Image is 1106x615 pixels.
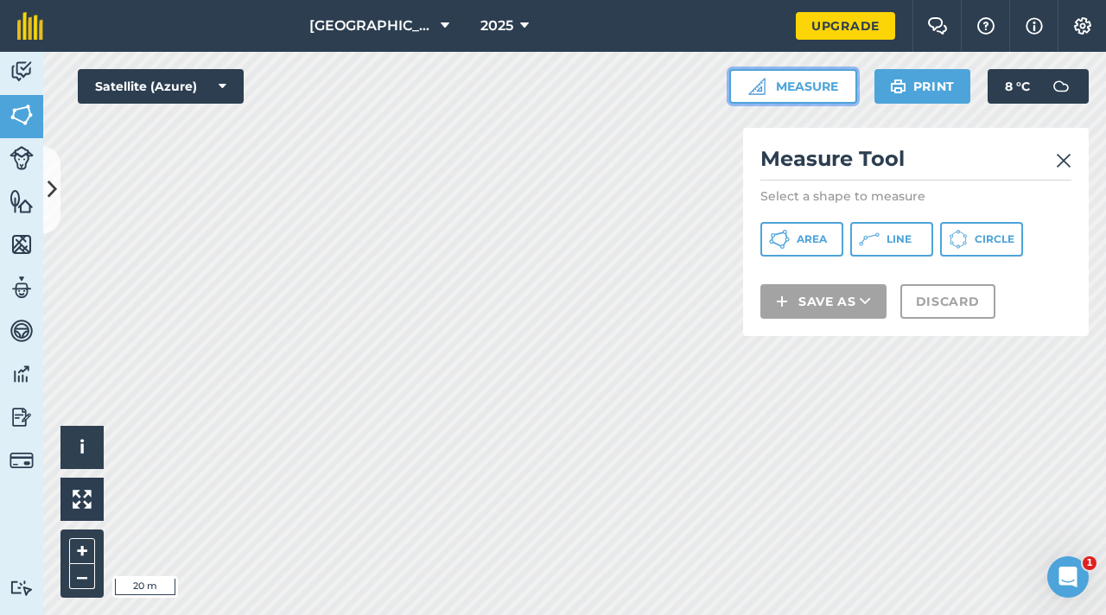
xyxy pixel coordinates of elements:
[940,222,1023,257] button: Circle
[796,12,895,40] a: Upgrade
[1044,69,1078,104] img: svg+xml;base64,PD94bWwgdmVyc2lvbj0iMS4wIiBlbmNvZGluZz0idXRmLTgiPz4KPCEtLSBHZW5lcmF0b3I6IEFkb2JlIE...
[988,69,1089,104] button: 8 °C
[1056,150,1071,171] img: svg+xml;base64,PHN2ZyB4bWxucz0iaHR0cDovL3d3dy53My5vcmcvMjAwMC9zdmciIHdpZHRoPSIyMiIgaGVpZ2h0PSIzMC...
[10,361,34,387] img: svg+xml;base64,PD94bWwgdmVyc2lvbj0iMS4wIiBlbmNvZGluZz0idXRmLTgiPz4KPCEtLSBHZW5lcmF0b3I6IEFkb2JlIE...
[69,538,95,564] button: +
[760,145,1071,181] h2: Measure Tool
[73,490,92,509] img: Four arrows, one pointing top left, one top right, one bottom right and the last bottom left
[890,76,906,97] img: svg+xml;base64,PHN2ZyB4bWxucz0iaHR0cDovL3d3dy53My5vcmcvMjAwMC9zdmciIHdpZHRoPSIxOSIgaGVpZ2h0PSIyNC...
[1026,16,1043,36] img: svg+xml;base64,PHN2ZyB4bWxucz0iaHR0cDovL3d3dy53My5vcmcvMjAwMC9zdmciIHdpZHRoPSIxNyIgaGVpZ2h0PSIxNy...
[760,187,1071,205] p: Select a shape to measure
[10,448,34,472] img: svg+xml;base64,PD94bWwgdmVyc2lvbj0iMS4wIiBlbmNvZGluZz0idXRmLTgiPz4KPCEtLSBHZW5lcmF0b3I6IEFkb2JlIE...
[748,78,766,95] img: Ruler icon
[10,318,34,344] img: svg+xml;base64,PD94bWwgdmVyc2lvbj0iMS4wIiBlbmNvZGluZz0idXRmLTgiPz4KPCEtLSBHZW5lcmF0b3I6IEFkb2JlIE...
[729,69,857,104] button: Measure
[10,580,34,596] img: svg+xml;base64,PD94bWwgdmVyc2lvbj0iMS4wIiBlbmNvZGluZz0idXRmLTgiPz4KPCEtLSBHZW5lcmF0b3I6IEFkb2JlIE...
[760,222,843,257] button: Area
[10,231,34,257] img: svg+xml;base64,PHN2ZyB4bWxucz0iaHR0cDovL3d3dy53My5vcmcvMjAwMC9zdmciIHdpZHRoPSI1NiIgaGVpZ2h0PSI2MC...
[10,275,34,301] img: svg+xml;base64,PD94bWwgdmVyc2lvbj0iMS4wIiBlbmNvZGluZz0idXRmLTgiPz4KPCEtLSBHZW5lcmF0b3I6IEFkb2JlIE...
[10,188,34,214] img: svg+xml;base64,PHN2ZyB4bWxucz0iaHR0cDovL3d3dy53My5vcmcvMjAwMC9zdmciIHdpZHRoPSI1NiIgaGVpZ2h0PSI2MC...
[1083,556,1096,570] span: 1
[10,404,34,430] img: svg+xml;base64,PD94bWwgdmVyc2lvbj0iMS4wIiBlbmNvZGluZz0idXRmLTgiPz4KPCEtLSBHZW5lcmF0b3I6IEFkb2JlIE...
[887,232,912,246] span: Line
[480,16,513,36] span: 2025
[78,69,244,104] button: Satellite (Azure)
[975,232,1014,246] span: Circle
[69,564,95,589] button: –
[17,12,43,40] img: fieldmargin Logo
[1005,69,1030,104] span: 8 ° C
[10,59,34,85] img: svg+xml;base64,PD94bWwgdmVyc2lvbj0iMS4wIiBlbmNvZGluZz0idXRmLTgiPz4KPCEtLSBHZW5lcmF0b3I6IEFkb2JlIE...
[927,17,948,35] img: Two speech bubbles overlapping with the left bubble in the forefront
[760,284,887,319] button: Save as
[1047,556,1089,598] iframe: Intercom live chat
[776,291,788,312] img: svg+xml;base64,PHN2ZyB4bWxucz0iaHR0cDovL3d3dy53My5vcmcvMjAwMC9zdmciIHdpZHRoPSIxNCIgaGVpZ2h0PSIyNC...
[1072,17,1093,35] img: A cog icon
[850,222,933,257] button: Line
[10,102,34,128] img: svg+xml;base64,PHN2ZyB4bWxucz0iaHR0cDovL3d3dy53My5vcmcvMjAwMC9zdmciIHdpZHRoPSI1NiIgaGVpZ2h0PSI2MC...
[874,69,971,104] button: Print
[10,146,34,170] img: svg+xml;base64,PD94bWwgdmVyc2lvbj0iMS4wIiBlbmNvZGluZz0idXRmLTgiPz4KPCEtLSBHZW5lcmF0b3I6IEFkb2JlIE...
[79,436,85,458] span: i
[976,17,996,35] img: A question mark icon
[797,232,827,246] span: Area
[60,426,104,469] button: i
[309,16,434,36] span: [GEOGRAPHIC_DATA]
[900,284,995,319] button: Discard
